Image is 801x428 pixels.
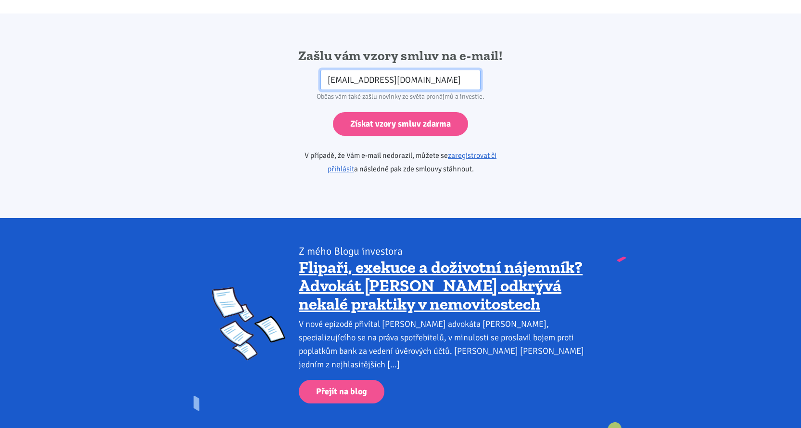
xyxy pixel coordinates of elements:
div: Občas vám také zašlu novinky ze světa pronájmů a investic. [277,90,524,104]
input: Získat vzory smluv zdarma [333,112,468,136]
a: Flipaři, exekuce a doživotní nájemník? Advokát [PERSON_NAME] odkrývá nekalé praktiky v nemovitostech [299,257,583,314]
div: Z mého Blogu investora [299,245,589,258]
a: Přejít na blog [299,380,384,403]
h2: Zašlu vám vzory smluv na e-mail! [277,47,524,65]
div: V nové epizodě přivítal [PERSON_NAME] advokáta [PERSON_NAME], specializujícího se na práva spotře... [299,317,589,371]
p: V případě, že Vám e-mail nedorazil, můžete se a následně pak zde smlouvy stáhnout. [277,149,524,176]
input: Zadejte váš e-mail [320,70,481,91]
